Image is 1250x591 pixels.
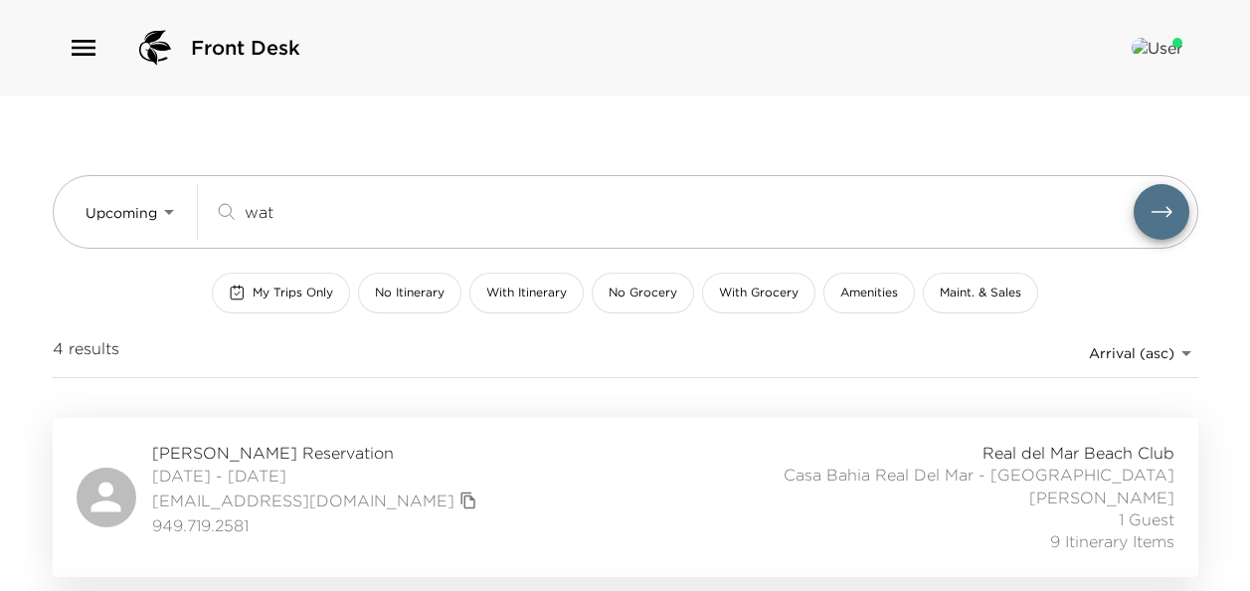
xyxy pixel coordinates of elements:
[53,337,119,369] span: 4 results
[592,273,694,313] button: No Grocery
[1029,487,1174,508] span: [PERSON_NAME]
[358,273,461,313] button: No Itinerary
[840,285,898,301] span: Amenities
[1119,508,1174,530] span: 1 Guest
[152,442,482,464] span: [PERSON_NAME] Reservation
[940,285,1021,301] span: Maint. & Sales
[86,204,157,222] span: Upcoming
[1132,38,1182,58] img: User
[375,285,445,301] span: No Itinerary
[152,490,454,511] a: [EMAIL_ADDRESS][DOMAIN_NAME]
[131,24,179,72] img: logo
[486,285,567,301] span: With Itinerary
[1050,530,1174,552] span: 9 Itinerary Items
[152,514,482,536] span: 949.719.2581
[245,200,1134,223] input: Search by traveler, residence, or concierge
[719,285,799,301] span: With Grocery
[609,285,677,301] span: No Grocery
[212,273,350,313] button: My Trips Only
[191,34,300,62] span: Front Desk
[53,418,1198,577] a: [PERSON_NAME] Reservation[DATE] - [DATE][EMAIL_ADDRESS][DOMAIN_NAME]copy primary member email949....
[823,273,915,313] button: Amenities
[784,464,1174,486] span: Casa Bahia Real Del Mar - [GEOGRAPHIC_DATA]
[982,442,1174,464] span: Real del Mar Beach Club
[253,285,333,301] span: My Trips Only
[469,273,584,313] button: With Itinerary
[923,273,1038,313] button: Maint. & Sales
[454,487,482,514] button: copy primary member email
[1089,344,1174,362] span: Arrival (asc)
[702,273,815,313] button: With Grocery
[152,465,482,487] span: [DATE] - [DATE]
